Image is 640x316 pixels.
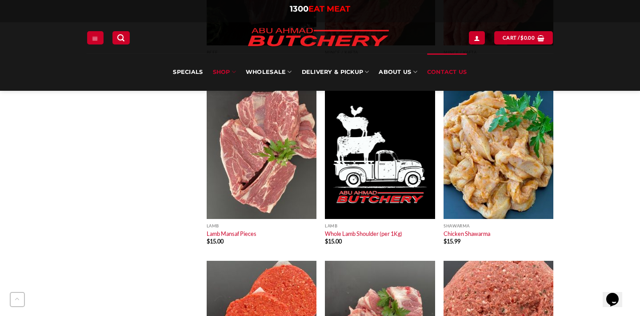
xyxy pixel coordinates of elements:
[207,230,256,237] a: Lamb Mansaf Pieces
[290,4,350,14] a: 1300EAT MEAT
[325,238,342,245] bdi: 15.00
[207,87,316,219] img: Lamb-Mansaf-Pieces
[520,34,524,42] span: $
[444,87,553,219] img: Chicken Shawarma
[444,230,490,237] a: Chicken Shawarma
[325,87,435,219] img: Whole Lamb Shoulder (per 1Kg)
[246,53,292,91] a: Wholesale
[520,35,535,41] bdi: 0.00
[112,31,129,44] a: Search
[290,4,308,14] span: 1300
[240,22,396,53] img: Abu Ahmad Butchery
[308,4,350,14] span: EAT MEAT
[444,238,460,245] bdi: 15.99
[444,223,553,228] p: Shawarma
[494,31,553,44] a: View cart
[325,223,435,228] p: Lamb
[603,280,631,307] iframe: chat widget
[427,53,467,91] a: Contact Us
[325,238,328,245] span: $
[207,238,224,245] bdi: 15.00
[379,53,417,91] a: About Us
[207,223,316,228] p: Lamb
[207,238,210,245] span: $
[469,31,485,44] a: Login
[302,53,369,91] a: Delivery & Pickup
[10,292,25,307] button: Go to top
[503,34,535,42] span: Cart /
[213,53,236,91] a: SHOP
[325,230,402,237] a: Whole Lamb Shoulder (per 1Kg)
[444,238,447,245] span: $
[173,53,203,91] a: Specials
[87,31,103,44] a: Menu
